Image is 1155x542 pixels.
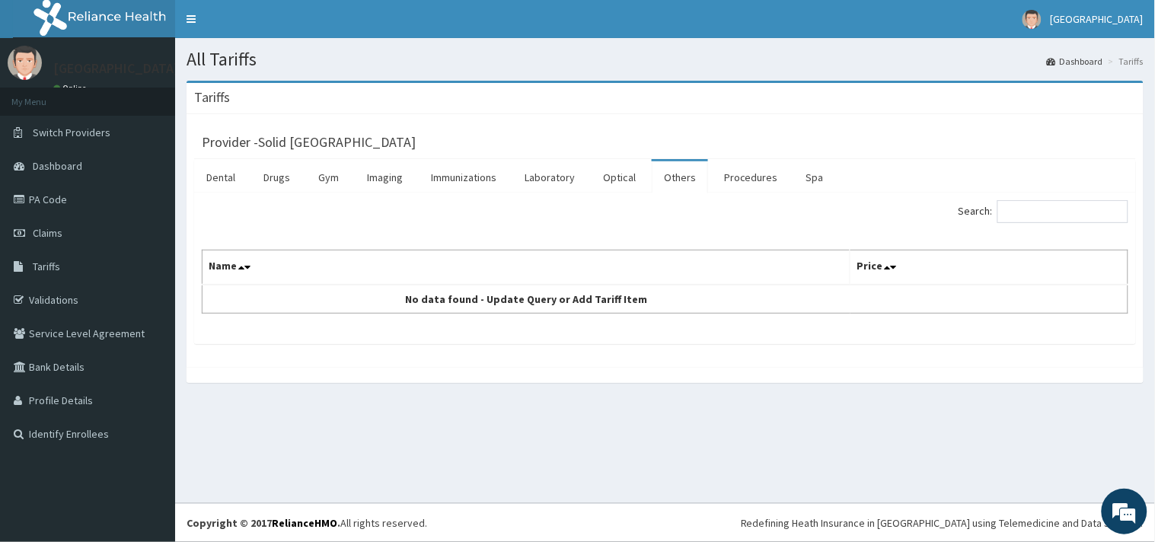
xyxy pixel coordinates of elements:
[306,161,351,193] a: Gym
[53,83,90,94] a: Online
[1051,12,1144,26] span: [GEOGRAPHIC_DATA]
[79,85,256,105] div: Chat with us now
[741,515,1144,531] div: Redefining Heath Insurance in [GEOGRAPHIC_DATA] using Telemedicine and Data Science!
[8,371,290,425] textarea: Type your message and hit 'Enter'
[272,516,337,530] a: RelianceHMO
[250,8,286,44] div: Minimize live chat window
[591,161,648,193] a: Optical
[187,516,340,530] strong: Copyright © 2017 .
[997,200,1128,223] input: Search:
[203,285,850,314] td: No data found - Update Query or Add Tariff Item
[355,161,415,193] a: Imaging
[419,161,509,193] a: Immunizations
[512,161,587,193] a: Laboratory
[28,76,62,114] img: d_794563401_company_1708531726252_794563401
[1047,55,1103,68] a: Dashboard
[203,250,850,285] th: Name
[959,200,1128,223] label: Search:
[194,161,247,193] a: Dental
[194,91,230,104] h3: Tariffs
[712,161,790,193] a: Procedures
[33,260,60,273] span: Tariffs
[88,170,210,324] span: We're online!
[202,135,416,149] h3: Provider - Solid [GEOGRAPHIC_DATA]
[53,62,179,75] p: [GEOGRAPHIC_DATA]
[794,161,836,193] a: Spa
[1023,10,1042,29] img: User Image
[850,250,1128,285] th: Price
[251,161,302,193] a: Drugs
[33,159,82,173] span: Dashboard
[187,49,1144,69] h1: All Tariffs
[652,161,708,193] a: Others
[8,46,42,80] img: User Image
[33,226,62,240] span: Claims
[33,126,110,139] span: Switch Providers
[1105,55,1144,68] li: Tariffs
[175,503,1155,542] footer: All rights reserved.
